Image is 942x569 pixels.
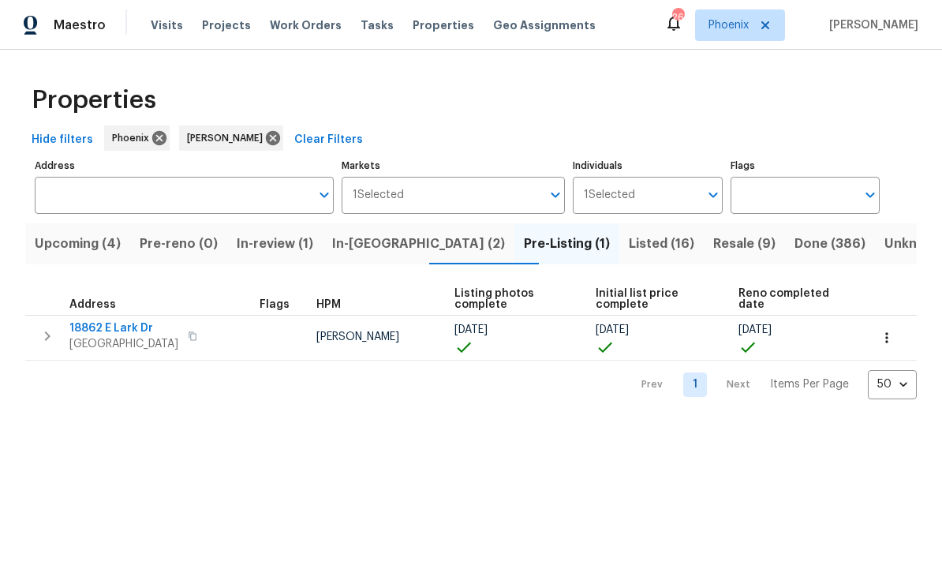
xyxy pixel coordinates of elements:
[237,233,313,255] span: In-review (1)
[104,125,170,151] div: Phoenix
[454,288,569,310] span: Listing photos complete
[823,17,918,33] span: [PERSON_NAME]
[770,376,849,392] p: Items Per Page
[202,17,251,33] span: Projects
[260,299,290,310] span: Flags
[493,17,596,33] span: Geo Assignments
[524,233,610,255] span: Pre-Listing (1)
[584,189,635,202] span: 1 Selected
[25,125,99,155] button: Hide filters
[112,130,155,146] span: Phoenix
[454,324,488,335] span: [DATE]
[69,336,178,352] span: [GEOGRAPHIC_DATA]
[596,324,629,335] span: [DATE]
[316,299,341,310] span: HPM
[288,125,369,155] button: Clear Filters
[179,125,283,151] div: [PERSON_NAME]
[32,92,156,108] span: Properties
[413,17,474,33] span: Properties
[868,364,917,405] div: 50
[672,9,683,25] div: 26
[313,184,335,206] button: Open
[151,17,183,33] span: Visits
[140,233,218,255] span: Pre-reno (0)
[702,184,724,206] button: Open
[573,161,722,170] label: Individuals
[35,233,121,255] span: Upcoming (4)
[342,161,566,170] label: Markets
[731,161,880,170] label: Flags
[69,320,178,336] span: 18862 E Lark Dr
[54,17,106,33] span: Maestro
[32,130,93,150] span: Hide filters
[738,288,843,310] span: Reno completed date
[316,331,399,343] span: [PERSON_NAME]
[794,233,865,255] span: Done (386)
[626,370,917,399] nav: Pagination Navigation
[596,288,712,310] span: Initial list price complete
[69,299,116,310] span: Address
[361,20,394,31] span: Tasks
[332,233,505,255] span: In-[GEOGRAPHIC_DATA] (2)
[713,233,776,255] span: Resale (9)
[629,233,694,255] span: Listed (16)
[187,130,269,146] span: [PERSON_NAME]
[738,324,772,335] span: [DATE]
[859,184,881,206] button: Open
[708,17,749,33] span: Phoenix
[353,189,404,202] span: 1 Selected
[544,184,566,206] button: Open
[270,17,342,33] span: Work Orders
[294,130,363,150] span: Clear Filters
[683,372,707,397] a: Goto page 1
[35,161,334,170] label: Address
